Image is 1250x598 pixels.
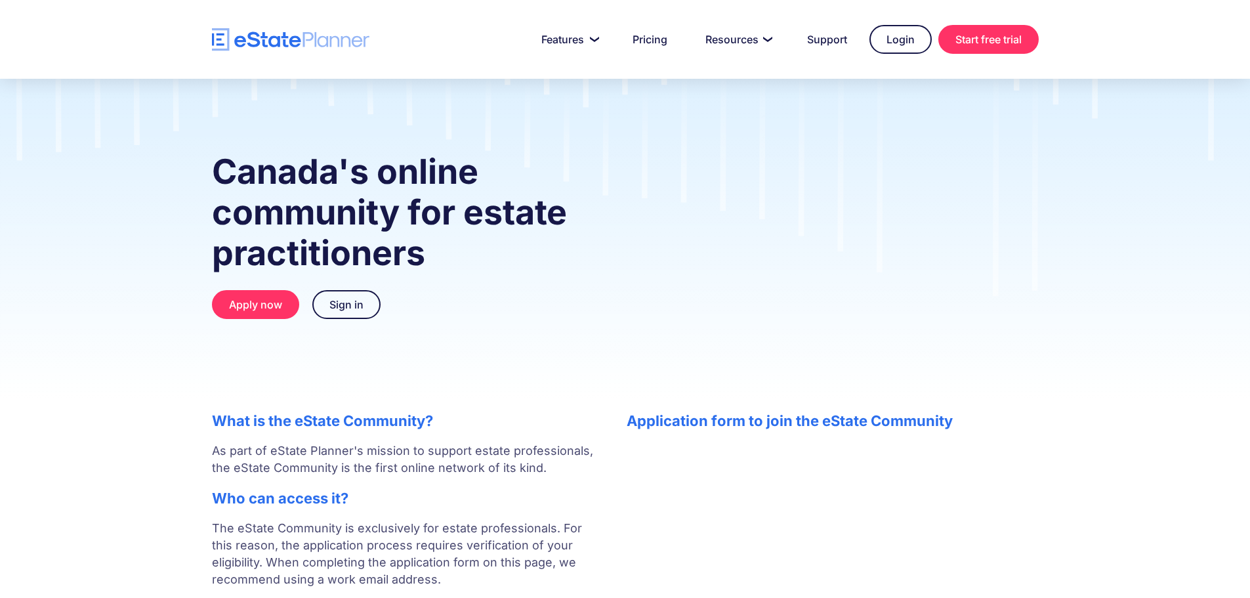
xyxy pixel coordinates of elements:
strong: Canada's online community for estate practitioners [212,151,567,274]
a: Login [869,25,932,54]
a: home [212,28,369,51]
h2: What is the eState Community? [212,412,600,429]
a: Pricing [617,26,683,53]
a: Sign in [312,290,381,319]
h2: Who can access it? [212,490,600,507]
a: Apply now [212,290,299,319]
p: As part of eState Planner's mission to support estate professionals, the eState Community is the ... [212,442,600,477]
a: Resources [690,26,785,53]
a: Support [791,26,863,53]
h2: Application form to join the eState Community [627,412,1039,429]
a: Start free trial [938,25,1039,54]
a: Features [526,26,610,53]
